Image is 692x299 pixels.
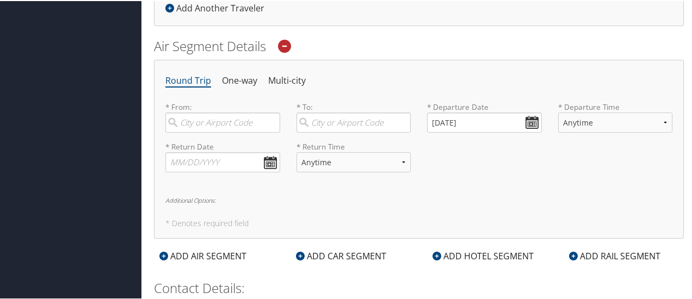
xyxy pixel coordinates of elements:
h2: Contact Details: [154,278,684,296]
input: MM/DD/YYYY [165,151,280,171]
h6: Additional Options: [165,196,672,202]
input: MM/DD/YYYY [427,111,542,132]
div: ADD AIR SEGMENT [154,248,252,261]
h5: * Denotes required field [165,219,672,226]
label: * Departure Date [427,101,542,111]
div: ADD CAR SEGMENT [291,248,392,261]
label: * Return Time [296,140,411,151]
input: City or Airport Code [165,111,280,132]
li: One-way [222,70,257,90]
div: ADD RAIL SEGMENT [564,248,666,261]
select: * Departure Time [558,111,673,132]
label: * Departure Time [558,101,673,140]
div: Add Another Traveler [165,1,270,14]
div: ADD HOTEL SEGMENT [427,248,539,261]
label: * Return Date [165,140,280,151]
input: City or Airport Code [296,111,411,132]
label: * From: [165,101,280,132]
li: Round Trip [165,70,211,90]
label: * To: [296,101,411,132]
li: Multi-city [268,70,306,90]
h2: Air Segment Details [154,36,684,54]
